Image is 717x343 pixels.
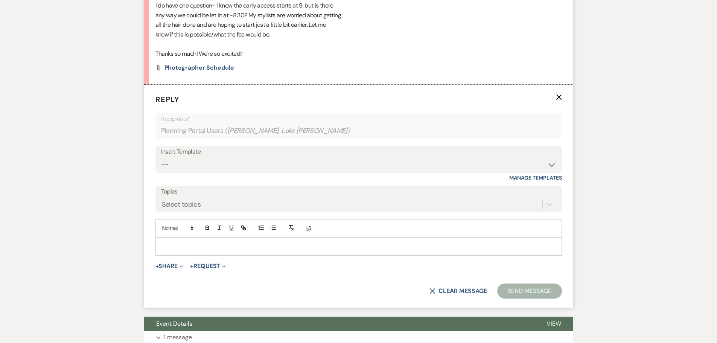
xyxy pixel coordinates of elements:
[497,284,562,299] button: Send Message
[155,263,159,269] span: +
[164,332,192,342] p: 1 message
[155,50,243,58] span: Thanks so much! We're so excited!!
[155,11,341,19] span: any way we could be let in at ~8:30? My stylists are worried about getting
[155,263,184,269] button: Share
[162,200,201,210] div: Select topics
[164,65,234,71] a: Photographer Schedule
[155,2,333,9] span: I do have one question- I know the early access starts at 9, but is there
[547,320,561,328] span: View
[190,263,226,269] button: Request
[534,317,573,331] button: View
[161,123,556,138] div: Planning Portal Users
[509,174,562,181] a: Manage Templates
[144,317,534,331] button: Event Details
[161,146,556,157] div: Insert Template
[164,64,234,72] span: Photographer Schedule
[156,320,192,328] span: Event Details
[429,288,487,294] button: Clear message
[190,263,193,269] span: +
[161,114,556,124] p: Recipients*
[155,30,270,38] span: know if this is possible/what the fee would be.
[161,186,556,197] label: Topics
[225,126,350,136] span: ( [PERSON_NAME], Lake [PERSON_NAME] )
[155,21,326,29] span: all the hair done and are hoping to start just a little bit earlier. Let me
[155,95,180,104] span: Reply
